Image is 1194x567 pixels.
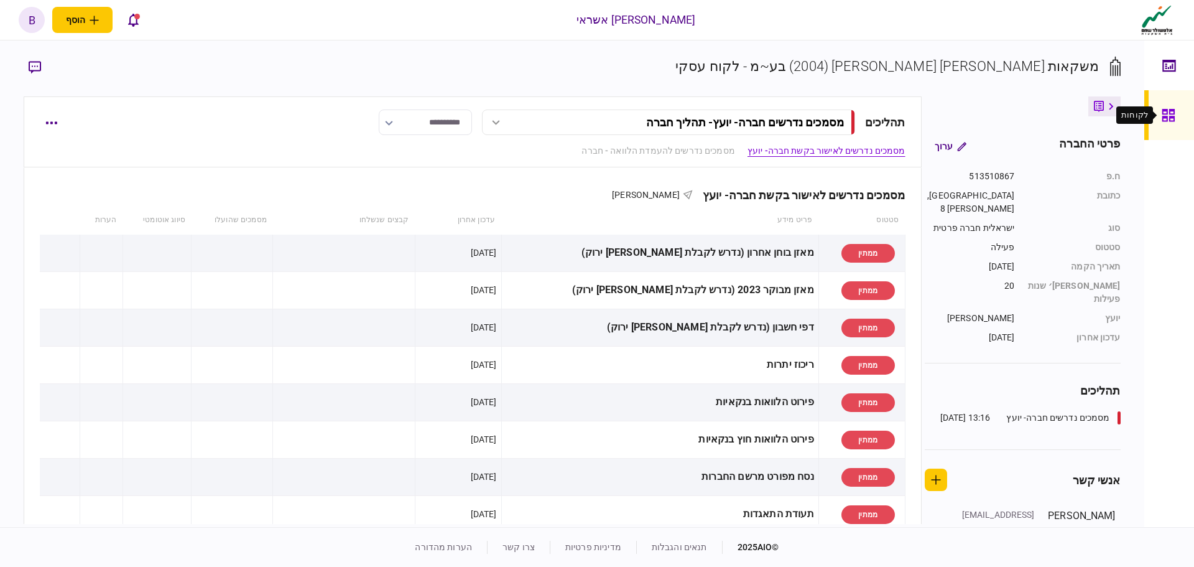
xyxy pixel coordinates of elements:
div: [DATE] [925,260,1015,273]
a: תנאים והגבלות [652,542,707,552]
img: client company logo [1139,4,1175,35]
div: יועץ [1027,312,1121,325]
div: מסמכים נדרשים חברה- יועץ [1006,411,1109,424]
div: משקאות [PERSON_NAME] [PERSON_NAME] (2004) בע~מ - לקוח עסקי [675,56,1099,77]
div: [EMAIL_ADDRESS][DOMAIN_NAME] [954,508,1035,535]
div: [DATE] [471,358,497,371]
div: ח.פ [1027,170,1121,183]
div: כתובת [1027,189,1121,215]
div: ממתין [841,468,895,487]
div: דפי חשבון (נדרש לקבלת [PERSON_NAME] ירוק) [506,314,814,342]
div: ממתין [841,244,895,263]
div: תהליכים [865,114,905,131]
th: הערות [80,206,123,235]
div: [PERSON_NAME]׳ שנות פעילות [1027,279,1121,306]
div: [PERSON_NAME] אשראי [576,12,696,28]
div: [DATE] [471,433,497,446]
div: ממתין [841,319,895,337]
th: פריט מידע [501,206,818,235]
div: [DATE] [471,396,497,408]
div: [DATE] [471,284,497,296]
a: הערות מהדורה [415,542,472,552]
th: עדכון אחרון [415,206,501,235]
div: סוג [1027,222,1121,235]
div: [DATE] [471,321,497,334]
div: ממתין [841,505,895,524]
div: ריכוז יתרות [506,351,814,379]
button: פתח רשימת התראות [120,7,146,33]
div: עדכון אחרון [1027,331,1121,344]
div: מאזן מבוקר 2023 (נדרש לקבלת [PERSON_NAME] ירוק) [506,276,814,304]
div: ממתין [841,431,895,449]
th: סיווג אוטומטי [123,206,192,235]
div: [DATE] [471,246,497,259]
div: מסמכים נדרשים לאישור בקשת חברה- יועץ [693,189,905,202]
div: [GEOGRAPHIC_DATA], 8 [PERSON_NAME] [925,189,1015,215]
span: [PERSON_NAME] [612,190,680,200]
div: תעודת התאגדות [506,500,814,528]
div: 513510867 [925,170,1015,183]
div: סטטוס [1027,241,1121,254]
div: פרטי החברה [1059,135,1120,157]
button: פתח תפריט להוספת לקוח [52,7,113,33]
th: סטטוס [818,206,905,235]
th: מסמכים שהועלו [192,206,273,235]
button: ערוך [925,135,976,157]
div: פעילה [925,241,1015,254]
div: תהליכים [925,382,1121,399]
a: מסמכים נדרשים לאישור בקשת חברה- יועץ [747,144,905,157]
div: פירוט הלוואות בנקאיות [506,388,814,416]
div: [DATE] [471,508,497,520]
a: מדיניות פרטיות [565,542,621,552]
div: [DATE] [925,331,1015,344]
div: 20 [925,279,1015,306]
div: פירוט הלוואות חוץ בנקאיות [506,426,814,454]
div: מאזן בוחן אחרון (נדרש לקבלת [PERSON_NAME] ירוק) [506,239,814,267]
div: לקוחות [1121,109,1148,121]
div: 13:16 [DATE] [940,411,991,424]
div: נסח מפורט מרשם החברות [506,463,814,491]
div: © 2025 AIO [722,541,779,554]
div: ממתין [841,393,895,412]
div: ישראלית חברה פרטית [925,222,1015,235]
a: צרו קשר [502,542,535,552]
div: מסמכים נדרשים חברה- יועץ - תהליך חברה [646,116,844,129]
a: מסמכים נדרשים חברה- יועץ13:16 [DATE] [940,411,1121,424]
button: מסמכים נדרשים חברה- יועץ- תהליך חברה [482,110,855,135]
div: [PERSON_NAME] [925,312,1015,325]
div: ממתין [841,356,895,375]
div: [PERSON_NAME] [1047,508,1116,561]
div: אנשי קשר [1073,472,1121,489]
div: [DATE] [471,471,497,483]
a: מסמכים נדרשים להעמדת הלוואה - חברה [581,144,734,157]
div: ממתין [841,281,895,300]
div: תאריך הקמה [1027,260,1121,273]
th: קבצים שנשלחו [273,206,415,235]
button: b [19,7,45,33]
